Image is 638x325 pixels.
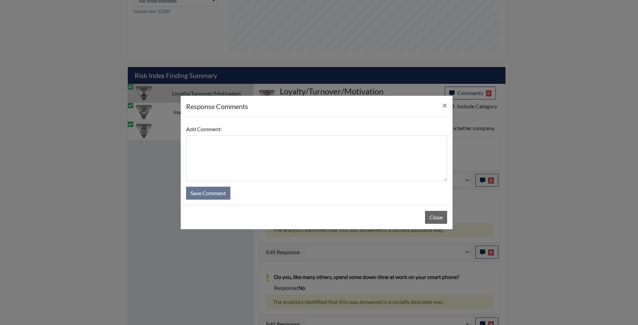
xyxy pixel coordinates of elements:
span: × [442,100,447,110]
button: Close [425,211,447,224]
h5: response Comments [186,101,248,111]
button: Close [437,96,453,115]
label: Add Comment: [186,123,222,136]
button: Save Comment [186,187,230,200]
